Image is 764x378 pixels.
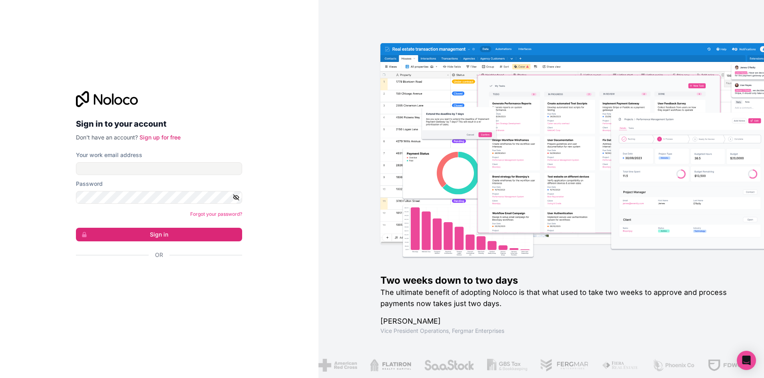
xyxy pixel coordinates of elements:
[76,162,242,175] input: Email address
[350,359,392,372] img: /assets/flatiron-C8eUkumj.png
[76,134,138,141] span: Don't have an account?
[139,134,181,141] a: Sign up for free
[76,191,242,204] input: Password
[76,180,103,188] label: Password
[380,274,738,287] h1: Two weeks down to two days
[404,359,455,372] img: /assets/saastock-C6Zbiodz.png
[380,327,738,335] h1: Vice President Operations , Fergmar Enterprises
[688,359,735,372] img: /assets/fdworks-Bi04fVtw.png
[380,316,738,327] h1: [PERSON_NAME]
[76,151,142,159] label: Your work email address
[467,359,508,372] img: /assets/gbstax-C-GtDUiK.png
[298,359,337,372] img: /assets/american-red-cross-BAupjrZR.png
[76,228,242,241] button: Sign in
[632,359,675,372] img: /assets/phoenix-BREaitsQ.png
[190,211,242,217] a: Forgot your password?
[72,268,240,285] iframe: Sign in with Google Button
[737,351,756,370] div: Open Intercom Messenger
[582,359,620,372] img: /assets/fiera-fwj2N5v4.png
[380,287,738,309] h2: The ultimate benefit of adopting Noloco is that what used to take two weeks to approve and proces...
[521,359,569,372] img: /assets/fergmar-CudnrXN5.png
[155,251,163,259] span: Or
[76,117,242,131] h2: Sign in to your account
